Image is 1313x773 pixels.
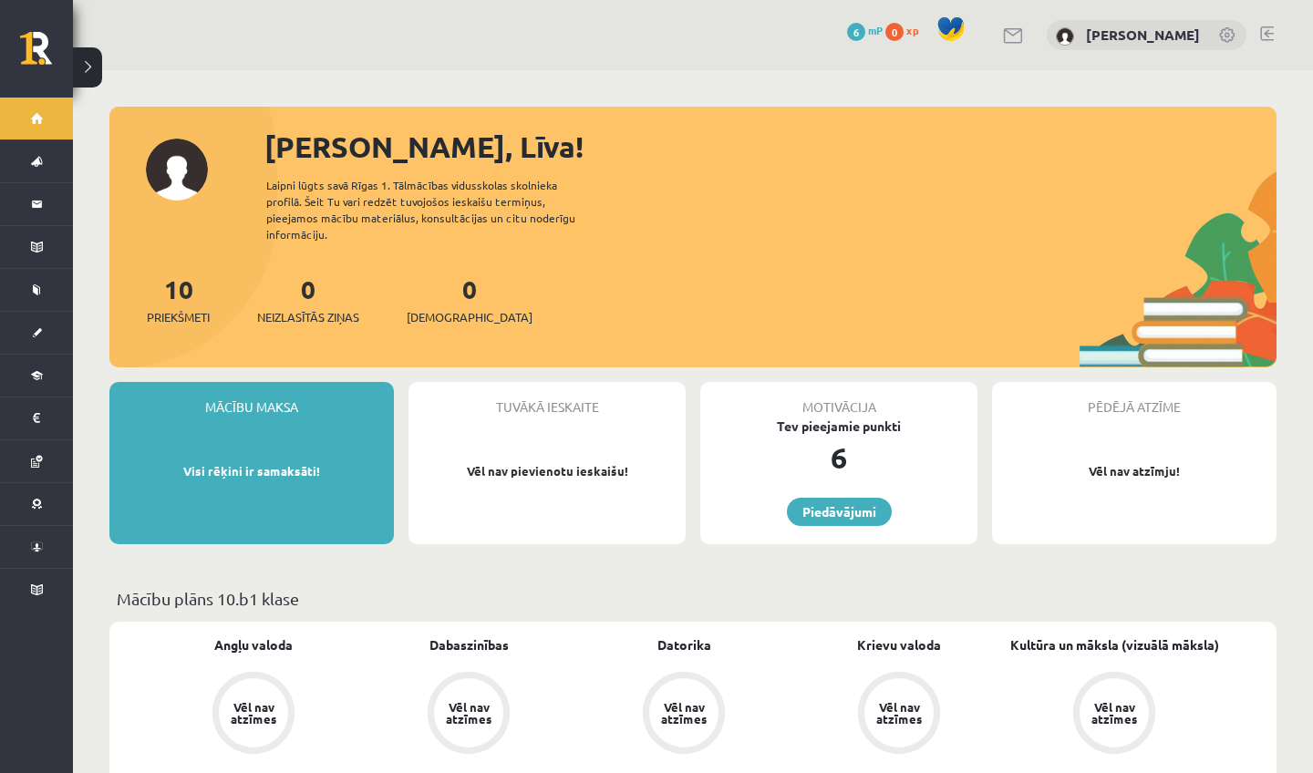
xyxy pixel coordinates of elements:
[847,23,865,41] span: 6
[700,436,977,479] div: 6
[576,672,791,758] a: Vēl nav atzīmes
[885,23,904,41] span: 0
[214,635,293,654] a: Angļu valoda
[657,635,711,654] a: Datorika
[228,701,279,725] div: Vēl nav atzīmes
[361,672,576,758] a: Vēl nav atzīmes
[429,635,509,654] a: Dabaszinības
[885,23,927,37] a: 0 xp
[906,23,918,37] span: xp
[119,462,385,480] p: Visi rēķini ir samaksāti!
[257,273,359,326] a: 0Neizlasītās ziņas
[1001,462,1267,480] p: Vēl nav atzīmju!
[146,672,361,758] a: Vēl nav atzīmes
[407,308,532,326] span: [DEMOGRAPHIC_DATA]
[847,23,883,37] a: 6 mP
[147,273,210,326] a: 10Priekšmeti
[109,382,394,417] div: Mācību maksa
[147,308,210,326] span: Priekšmeti
[1010,635,1219,654] a: Kultūra un māksla (vizuālā māksla)
[1086,26,1200,44] a: [PERSON_NAME]
[257,308,359,326] span: Neizlasītās ziņas
[787,498,892,526] a: Piedāvājumi
[1056,27,1074,46] img: Līva Grosa
[874,701,925,725] div: Vēl nav atzīmes
[700,382,977,417] div: Motivācija
[700,417,977,436] div: Tev pieejamie punkti
[117,586,1269,611] p: Mācību plāns 10.b1 klase
[857,635,941,654] a: Krievu valoda
[791,672,1007,758] a: Vēl nav atzīmes
[658,701,709,725] div: Vēl nav atzīmes
[992,382,1277,417] div: Pēdējā atzīme
[407,273,532,326] a: 0[DEMOGRAPHIC_DATA]
[408,382,686,417] div: Tuvākā ieskaite
[266,177,607,242] div: Laipni lūgts savā Rīgas 1. Tālmācības vidusskolas skolnieka profilā. Šeit Tu vari redzēt tuvojošo...
[418,462,677,480] p: Vēl nav pievienotu ieskaišu!
[868,23,883,37] span: mP
[443,701,494,725] div: Vēl nav atzīmes
[20,32,73,77] a: Rīgas 1. Tālmācības vidusskola
[1089,701,1140,725] div: Vēl nav atzīmes
[264,125,1277,169] div: [PERSON_NAME], Līva!
[1007,672,1222,758] a: Vēl nav atzīmes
